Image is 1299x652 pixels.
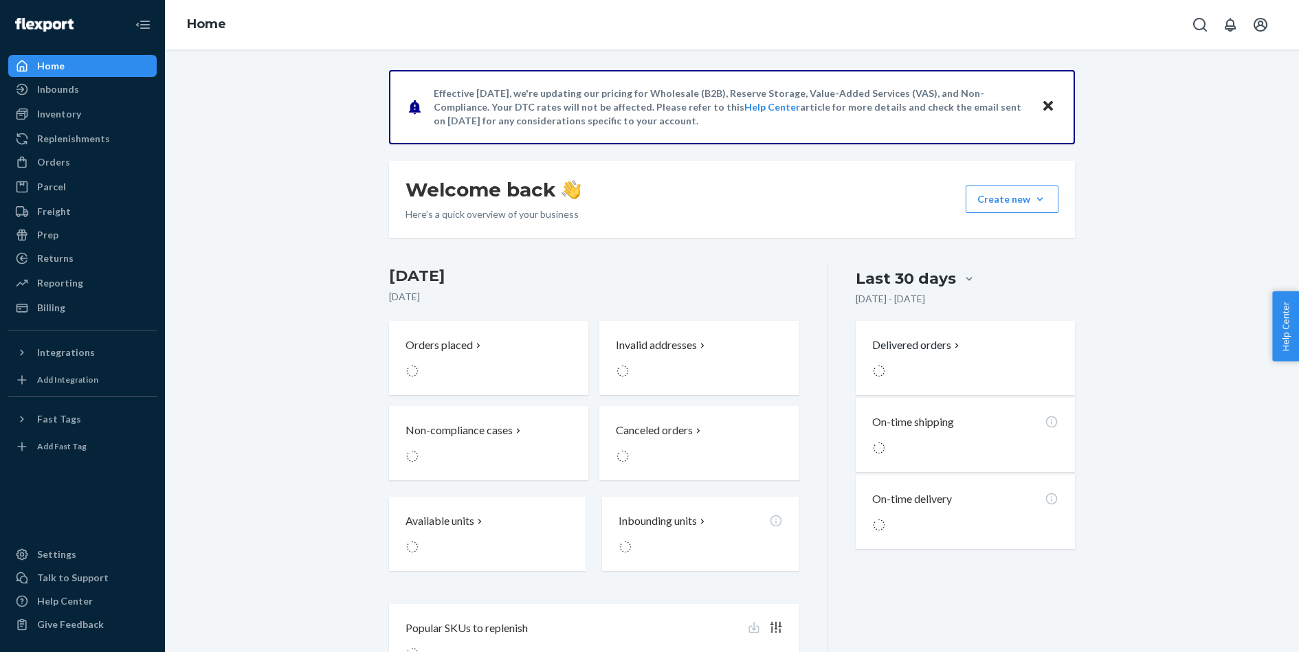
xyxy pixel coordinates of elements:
[8,369,157,391] a: Add Integration
[966,186,1058,213] button: Create new
[389,321,588,395] button: Orders placed
[176,5,237,45] ol: breadcrumbs
[389,406,588,480] button: Non-compliance cases
[389,265,799,287] h3: [DATE]
[37,346,95,359] div: Integrations
[1272,291,1299,361] button: Help Center
[1039,97,1057,117] button: Close
[562,180,581,199] img: hand-wave emoji
[599,321,799,395] button: Invalid addresses
[8,272,157,294] a: Reporting
[37,548,76,561] div: Settings
[37,107,81,121] div: Inventory
[434,87,1028,128] p: Effective [DATE], we're updating our pricing for Wholesale (B2B), Reserve Storage, Value-Added Se...
[37,59,65,73] div: Home
[872,337,962,353] button: Delivered orders
[37,412,81,426] div: Fast Tags
[8,408,157,430] button: Fast Tags
[37,155,70,169] div: Orders
[856,268,956,289] div: Last 30 days
[37,594,93,608] div: Help Center
[37,180,66,194] div: Parcel
[37,374,98,385] div: Add Integration
[744,101,800,113] a: Help Center
[1186,11,1214,38] button: Open Search Box
[8,590,157,612] a: Help Center
[37,276,83,290] div: Reporting
[406,423,513,438] p: Non-compliance cases
[406,513,474,529] p: Available units
[37,205,71,218] div: Freight
[37,618,104,631] div: Give Feedback
[37,228,58,242] div: Prep
[8,543,157,565] a: Settings
[187,16,226,32] a: Home
[8,103,157,125] a: Inventory
[8,78,157,100] a: Inbounds
[856,292,925,306] p: [DATE] - [DATE]
[8,297,157,319] a: Billing
[37,132,110,146] div: Replenishments
[37,82,79,96] div: Inbounds
[389,290,799,304] p: [DATE]
[616,423,693,438] p: Canceled orders
[15,18,74,32] img: Flexport logo
[8,55,157,77] a: Home
[389,497,586,571] button: Available units
[129,11,157,38] button: Close Navigation
[8,567,157,589] a: Talk to Support
[872,414,954,430] p: On-time shipping
[1247,11,1274,38] button: Open account menu
[406,207,581,221] p: Here’s a quick overview of your business
[602,497,799,571] button: Inbounding units
[406,177,581,202] h1: Welcome back
[599,406,799,480] button: Canceled orders
[37,571,109,585] div: Talk to Support
[8,151,157,173] a: Orders
[8,176,157,198] a: Parcel
[8,201,157,223] a: Freight
[616,337,697,353] p: Invalid addresses
[37,440,87,452] div: Add Fast Tag
[406,620,528,636] p: Popular SKUs to replenish
[37,251,74,265] div: Returns
[8,224,157,246] a: Prep
[37,301,65,315] div: Billing
[406,337,473,353] p: Orders placed
[8,436,157,458] a: Add Fast Tag
[619,513,697,529] p: Inbounding units
[8,247,157,269] a: Returns
[872,491,952,507] p: On-time delivery
[8,614,157,636] button: Give Feedback
[8,341,157,363] button: Integrations
[1217,11,1244,38] button: Open notifications
[8,128,157,150] a: Replenishments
